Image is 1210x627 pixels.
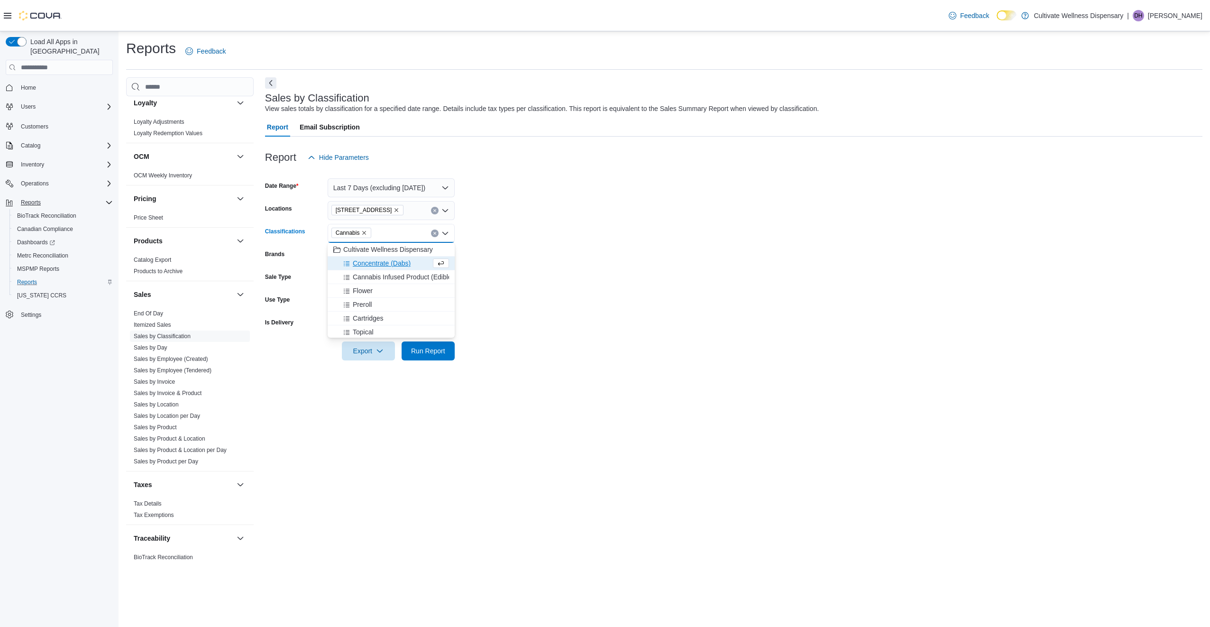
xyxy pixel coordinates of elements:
h3: Pricing [134,194,156,203]
button: Flower [328,284,455,298]
span: Customers [17,120,113,132]
h3: Sales [134,290,151,299]
span: Sales by Invoice & Product [134,389,202,397]
span: Hide Parameters [319,153,369,162]
a: Feedback [182,42,229,61]
button: Remove Cannabis from selection in this group [361,230,367,236]
button: [US_STATE] CCRS [9,289,117,302]
span: DH [1134,10,1142,21]
a: Loyalty Adjustments [134,119,184,125]
button: OCM [134,152,233,161]
label: Brands [265,250,284,258]
span: Loyalty Adjustments [134,118,184,126]
a: Sales by Day [134,344,167,351]
a: Price Sheet [134,214,163,221]
a: Sales by Invoice & Product [134,390,202,396]
button: Clear input [431,207,439,214]
span: Concentrate (Dabs) [353,258,411,268]
a: Home [17,82,40,93]
span: 12407 Hwy 49, Gulfport, MS 39503 [331,205,404,215]
label: Sale Type [265,273,291,281]
span: Sales by Classification [134,332,191,340]
span: BioTrack Reconciliation [13,210,113,221]
div: Pricing [126,212,254,227]
div: View sales totals by classification for a specified date range. Details include tax types per cla... [265,104,819,114]
a: End Of Day [134,310,163,317]
button: Catalog [2,139,117,152]
button: Export [342,341,395,360]
button: Pricing [134,194,233,203]
a: Catalog Export [134,257,171,263]
button: OCM [235,151,246,162]
a: Sales by Product & Location per Day [134,447,227,453]
span: Email Subscription [300,118,360,137]
button: Taxes [134,480,233,489]
span: Topical [353,327,374,337]
span: Run Report [411,346,445,356]
span: Load All Apps in [GEOGRAPHIC_DATA] [27,37,113,56]
span: Products to Archive [134,267,183,275]
a: Sales by Product per Day [134,458,198,465]
span: Dashboards [17,239,55,246]
span: Feedback [960,11,989,20]
button: Last 7 Days (excluding [DATE]) [328,178,455,197]
a: Canadian Compliance [13,223,77,235]
span: OCM Weekly Inventory [134,172,192,179]
span: Cannabis Infused Product (Edible) [353,272,454,282]
a: Sales by Classification [134,333,191,340]
span: Reports [21,199,41,206]
span: BioTrack Reconciliation [134,553,193,561]
a: Loyalty Redemption Values [134,130,202,137]
span: Settings [17,309,113,321]
span: Metrc Reconciliation [13,250,113,261]
button: BioTrack Reconciliation [9,209,117,222]
button: Inventory [17,159,48,170]
h3: Loyalty [134,98,157,108]
span: [US_STATE] CCRS [17,292,66,299]
span: Dark Mode [997,20,997,21]
span: Cannabis [336,228,360,238]
a: BioTrack Reconciliation [134,554,193,561]
button: Metrc Reconciliation [9,249,117,262]
a: Sales by Location [134,401,179,408]
button: Run Report [402,341,455,360]
a: Sales by Employee (Created) [134,356,208,362]
button: Pricing [235,193,246,204]
div: Products [126,254,254,281]
button: Traceability [134,534,233,543]
button: Loyalty [134,98,233,108]
a: Products to Archive [134,268,183,275]
span: Customers [21,123,48,130]
button: Next [265,77,276,89]
button: Catalog [17,140,44,151]
span: Catalog Export [134,256,171,264]
span: Sales by Employee (Created) [134,355,208,363]
a: Sales by Product & Location [134,435,205,442]
button: Taxes [235,479,246,490]
button: Reports [9,276,117,289]
span: Reports [17,278,37,286]
label: Classifications [265,228,305,235]
span: Catalog [17,140,113,151]
span: Loyalty Redemption Values [134,129,202,137]
span: Canadian Compliance [13,223,113,235]
button: Preroll [328,298,455,312]
a: Feedback [945,6,993,25]
span: Report [267,118,288,137]
span: Feedback [197,46,226,56]
div: Darian Hogan [1133,10,1144,21]
button: Users [17,101,39,112]
a: Itemized Sales [134,322,171,328]
button: Reports [17,197,45,208]
label: Use Type [265,296,290,304]
span: MSPMP Reports [13,263,113,275]
button: Cultivate Wellness Dispensary [328,243,455,257]
a: Sales by Invoice [134,378,175,385]
span: Sales by Product per Day [134,458,198,465]
h3: Products [134,236,163,246]
h3: Sales by Classification [265,92,369,104]
button: Cartridges [328,312,455,325]
span: Sales by Product [134,424,177,431]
